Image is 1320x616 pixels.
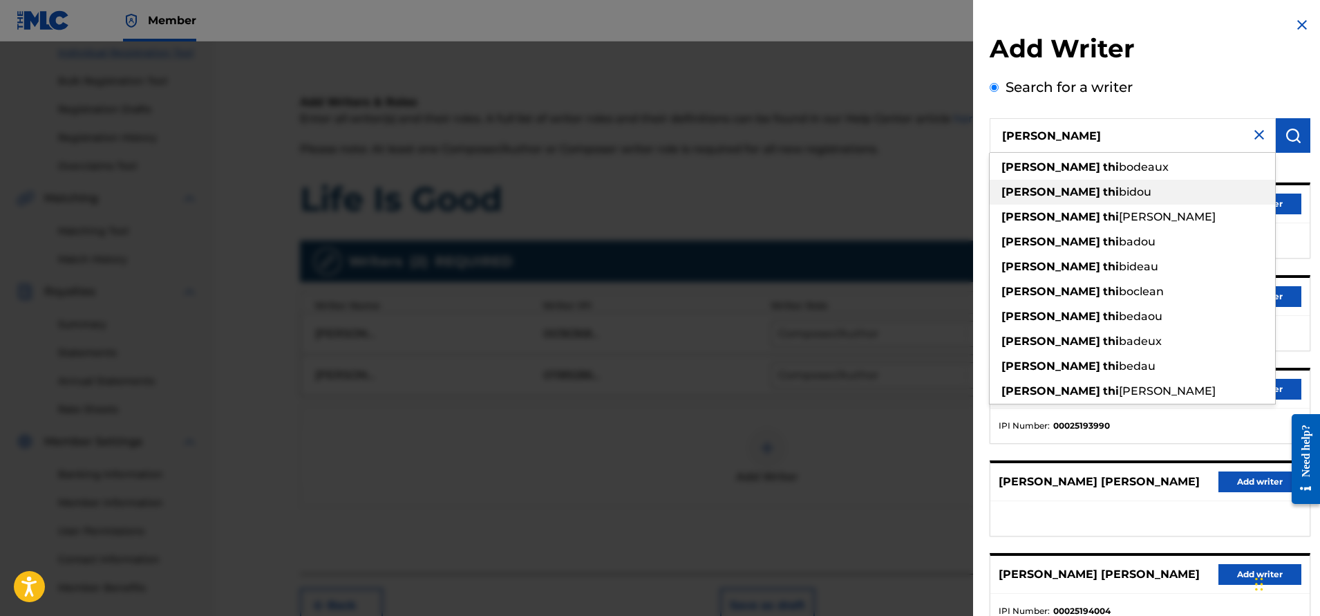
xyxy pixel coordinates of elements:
iframe: Chat Widget [1251,550,1320,616]
p: [PERSON_NAME] [PERSON_NAME] [999,474,1200,490]
strong: [PERSON_NAME] [1001,260,1100,273]
img: Search Works [1285,127,1301,144]
img: Top Rightsholder [123,12,140,29]
span: [PERSON_NAME] [1119,384,1216,398]
span: Member [148,12,196,28]
strong: [PERSON_NAME] [1001,160,1100,174]
strong: thi [1103,360,1119,373]
strong: thi [1103,310,1119,323]
strong: thi [1103,160,1119,174]
strong: thi [1103,285,1119,298]
strong: [PERSON_NAME] [1001,285,1100,298]
iframe: Resource Center [1281,403,1320,514]
strong: thi [1103,335,1119,348]
div: Drag [1255,563,1263,605]
span: IPI Number : [999,420,1050,432]
strong: [PERSON_NAME] [1001,235,1100,248]
span: badou [1119,235,1156,248]
strong: thi [1103,210,1119,223]
p: [PERSON_NAME] [PERSON_NAME] [999,566,1200,583]
span: bidou [1119,185,1151,198]
span: badeux [1119,335,1162,348]
span: bedaou [1119,310,1162,323]
span: boclean [1119,285,1164,298]
img: close [1251,127,1267,143]
strong: thi [1103,384,1119,398]
span: bideau [1119,260,1158,273]
span: bedau [1119,360,1156,373]
strong: [PERSON_NAME] [1001,310,1100,323]
strong: 00025193990 [1053,420,1110,432]
strong: thi [1103,260,1119,273]
strong: thi [1103,235,1119,248]
label: Search for a writer [1006,79,1133,95]
strong: [PERSON_NAME] [1001,384,1100,398]
strong: [PERSON_NAME] [1001,335,1100,348]
strong: [PERSON_NAME] [1001,210,1100,223]
strong: thi [1103,185,1119,198]
button: Add writer [1218,564,1301,585]
input: Search writer's name or IPI Number [990,118,1276,153]
img: MLC Logo [17,10,70,30]
button: Add writer [1218,472,1301,492]
h2: Add Writer [990,33,1310,68]
span: [PERSON_NAME] [1119,210,1216,223]
strong: [PERSON_NAME] [1001,360,1100,373]
strong: [PERSON_NAME] [1001,185,1100,198]
span: bodeaux [1119,160,1169,174]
